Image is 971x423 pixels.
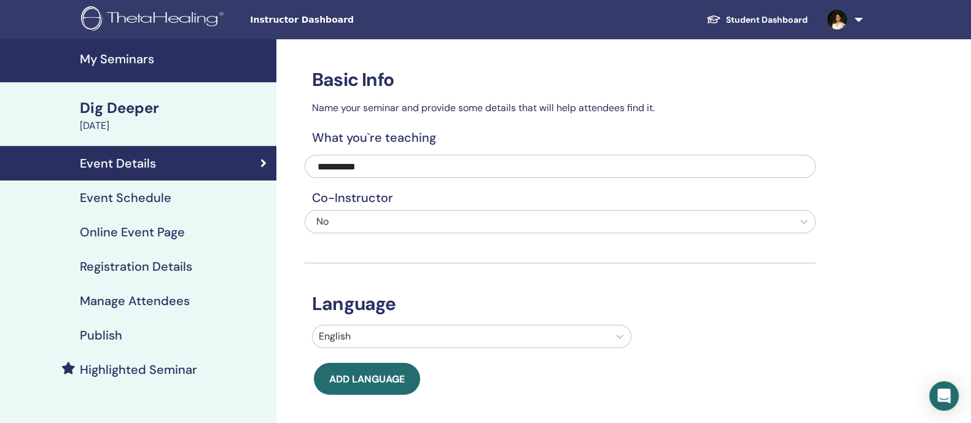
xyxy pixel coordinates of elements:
h4: Registration Details [80,259,192,274]
div: Open Intercom Messenger [929,381,959,411]
a: Student Dashboard [696,9,817,31]
a: Dig Deeper[DATE] [72,98,276,133]
h4: My Seminars [80,52,269,66]
h3: Basic Info [305,69,816,91]
h4: Manage Attendees [80,293,190,308]
h4: Publish [80,328,122,343]
p: Name your seminar and provide some details that will help attendees find it. [305,101,816,115]
h3: Language [305,293,816,315]
button: Add language [314,363,420,395]
span: No [316,215,329,228]
span: Add language [329,373,405,386]
div: [DATE] [80,118,269,133]
h4: Online Event Page [80,225,185,239]
h4: What you`re teaching [305,130,816,145]
h4: Highlighted Seminar [80,362,197,377]
h4: Event Details [80,156,156,171]
img: logo.png [81,6,228,34]
div: Dig Deeper [80,98,269,118]
img: default.jpg [827,10,847,29]
h4: Event Schedule [80,190,171,205]
img: graduation-cap-white.svg [706,14,721,25]
span: Instructor Dashboard [250,14,434,26]
h4: Co-Instructor [305,190,816,205]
